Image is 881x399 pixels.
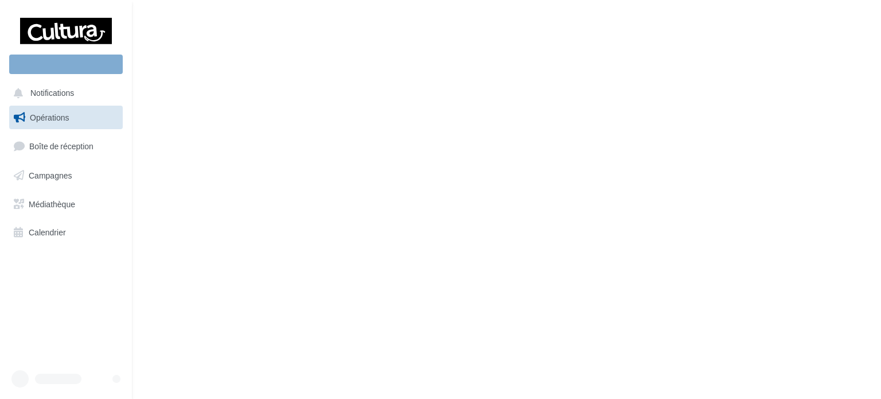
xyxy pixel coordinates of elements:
a: Campagnes [7,164,125,188]
span: Boîte de réception [29,141,93,151]
div: Nouvelle campagne [9,55,123,74]
a: Boîte de réception [7,134,125,158]
a: Médiathèque [7,192,125,216]
span: Notifications [30,88,74,98]
span: Calendrier [29,227,66,237]
a: Opérations [7,106,125,130]
span: Campagnes [29,171,72,180]
span: Médiathèque [29,199,75,208]
span: Opérations [30,113,69,122]
a: Calendrier [7,220,125,245]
